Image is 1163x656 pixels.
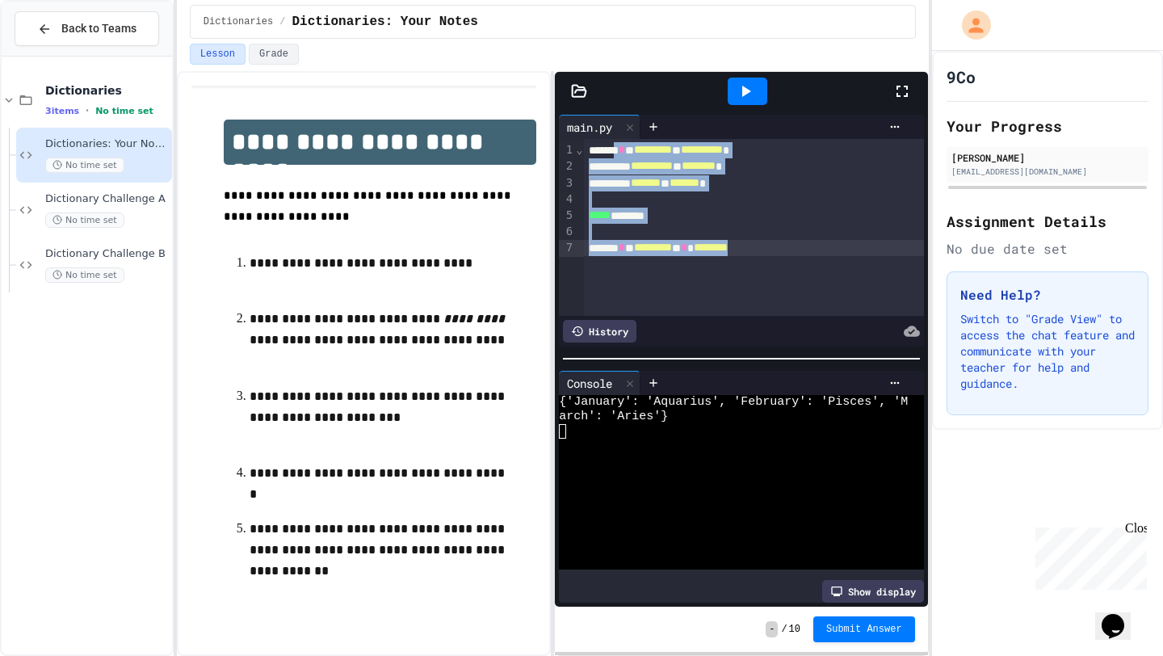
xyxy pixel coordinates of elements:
div: History [563,320,636,343]
span: No time set [45,212,124,228]
span: Dictionary Challenge A [45,192,169,206]
span: Back to Teams [61,20,136,37]
span: / [279,15,285,28]
span: 3 items [45,106,79,116]
span: {'January': 'Aquarius', 'February': 'Pisces', 'M [559,395,908,410]
span: Dictionaries [204,15,273,28]
div: 3 [559,175,575,191]
button: Back to Teams [15,11,159,46]
h1: 9Co [947,65,976,88]
span: Dictionaries [45,83,169,98]
span: • [86,104,89,117]
iframe: chat widget [1029,521,1147,590]
div: main.py [559,119,620,136]
span: - [766,621,778,637]
p: Switch to "Grade View" to access the chat feature and communicate with your teacher for help and ... [960,311,1135,392]
span: Dictionary Challenge B [45,247,169,261]
div: Console [559,371,640,395]
span: Fold line [575,143,583,156]
div: Console [559,375,620,392]
span: arch': 'Aries'} [559,410,668,424]
span: / [781,623,787,636]
span: No time set [45,158,124,173]
div: 4 [559,191,575,208]
div: 6 [559,224,575,240]
button: Lesson [190,44,246,65]
span: Dictionaries: Your Notes [45,137,169,151]
button: Grade [249,44,299,65]
div: main.py [559,115,640,139]
span: 10 [789,623,800,636]
div: 1 [559,142,575,158]
span: No time set [95,106,153,116]
iframe: chat widget [1095,591,1147,640]
div: Show display [822,580,924,603]
h3: Need Help? [960,285,1135,305]
div: [EMAIL_ADDRESS][DOMAIN_NAME] [951,166,1144,178]
button: Submit Answer [813,616,915,642]
h2: Your Progress [947,115,1148,137]
h2: Assignment Details [947,210,1148,233]
div: [PERSON_NAME] [951,150,1144,165]
span: Dictionaries: Your Notes [292,12,477,32]
div: My Account [945,6,995,44]
div: 7 [559,240,575,256]
span: Submit Answer [826,623,902,636]
div: 5 [559,208,575,224]
div: 2 [559,158,575,175]
div: Chat with us now!Close [6,6,111,103]
span: No time set [45,267,124,283]
div: No due date set [947,239,1148,259]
